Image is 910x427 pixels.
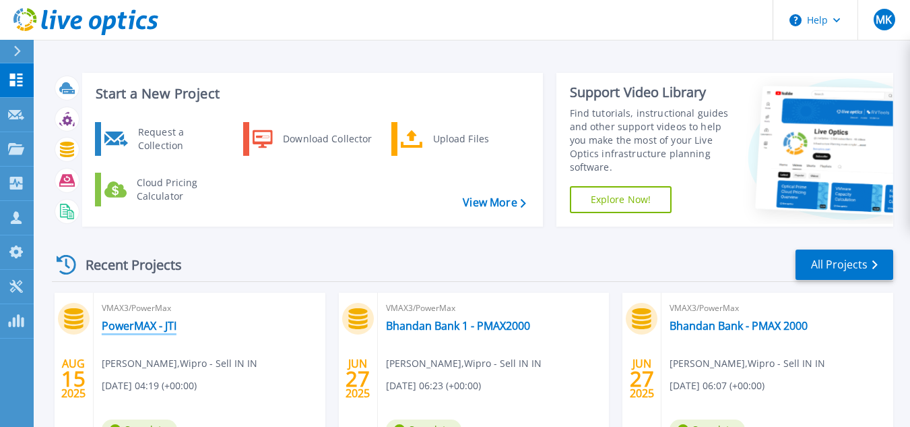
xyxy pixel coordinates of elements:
span: VMAX3/PowerMax [386,301,602,316]
a: Download Collector [243,122,381,156]
a: Cloud Pricing Calculator [95,173,233,206]
a: Upload Files [391,122,529,156]
span: [DATE] 04:19 (+00:00) [102,378,197,393]
a: View More [463,196,525,209]
div: AUG 2025 [61,354,86,403]
span: 15 [61,373,86,385]
span: VMAX3/PowerMax [670,301,885,316]
a: Request a Collection [95,122,233,156]
a: Bhandan Bank - PMAX 2000 [670,319,808,333]
h3: Start a New Project [96,86,525,101]
div: Support Video Library [570,84,738,101]
span: [PERSON_NAME] , Wipro - Sell IN IN [386,356,542,371]
a: Explore Now! [570,186,672,213]
div: Upload Files [426,125,526,152]
a: PowerMAX - JTI [102,319,176,333]
div: Recent Projects [52,248,200,281]
span: [PERSON_NAME] , Wipro - Sell IN IN [102,356,257,371]
div: JUN 2025 [629,354,655,403]
span: [DATE] 06:07 (+00:00) [670,378,765,393]
div: Cloud Pricing Calculator [130,176,230,203]
span: 27 [346,373,370,385]
span: [DATE] 06:23 (+00:00) [386,378,481,393]
span: [PERSON_NAME] , Wipro - Sell IN IN [670,356,825,371]
span: MK [876,14,892,25]
div: JUN 2025 [345,354,370,403]
div: Download Collector [276,125,378,152]
span: 27 [630,373,654,385]
a: All Projects [795,250,893,280]
a: Bhandan Bank 1 - PMAX2000 [386,319,530,333]
div: Request a Collection [131,125,230,152]
div: Find tutorials, instructional guides and other support videos to help you make the most of your L... [570,107,738,174]
span: VMAX3/PowerMax [102,301,317,316]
